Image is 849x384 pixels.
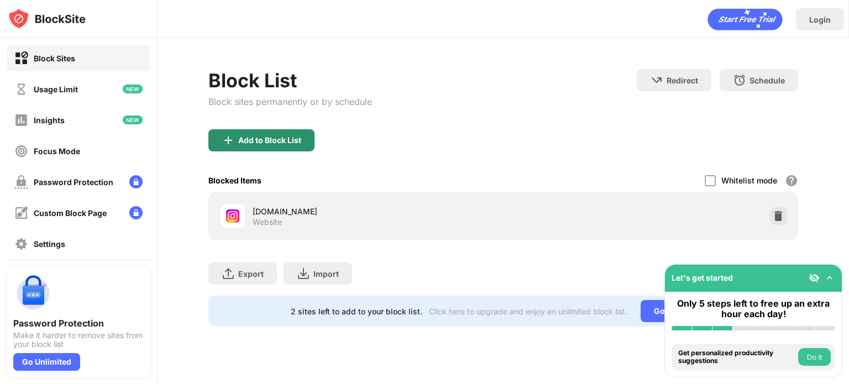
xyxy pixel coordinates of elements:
img: push-password-protection.svg [13,273,53,313]
div: Make it harder to remove sites from your block list [13,331,144,349]
div: 2 sites left to add to your block list. [291,307,422,316]
img: new-icon.svg [123,85,143,93]
div: Let's get started [672,273,733,282]
div: Login [809,15,831,24]
div: Add to Block List [238,136,301,145]
div: [DOMAIN_NAME] [253,206,503,217]
div: Get personalized productivity suggestions [678,349,795,365]
div: Go Unlimited [641,300,716,322]
img: focus-off.svg [14,144,28,158]
img: logo-blocksite.svg [8,8,86,30]
div: Password Protection [13,318,144,329]
div: Block sites permanently or by schedule [208,96,372,107]
div: Schedule [750,76,785,85]
img: lock-menu.svg [129,206,143,219]
img: block-on.svg [14,51,28,65]
img: insights-off.svg [14,113,28,127]
img: omni-setup-toggle.svg [824,272,835,283]
div: Block List [208,69,372,92]
div: Usage Limit [34,85,78,94]
img: lock-menu.svg [129,175,143,188]
img: time-usage-off.svg [14,82,28,96]
button: Do it [798,348,831,366]
div: Whitelist mode [721,176,777,185]
div: Redirect [667,76,698,85]
div: Go Unlimited [13,353,80,371]
div: Block Sites [34,54,75,63]
img: new-icon.svg [123,115,143,124]
div: Focus Mode [34,146,80,156]
div: Password Protection [34,177,113,187]
img: eye-not-visible.svg [809,272,820,283]
div: Blocked Items [208,176,261,185]
img: password-protection-off.svg [14,175,28,189]
div: animation [707,8,783,30]
div: Settings [34,239,65,249]
div: Insights [34,115,65,125]
img: favicons [226,209,239,223]
div: Click here to upgrade and enjoy an unlimited block list. [429,307,627,316]
div: Import [313,269,339,278]
div: Export [238,269,264,278]
img: settings-off.svg [14,237,28,251]
div: Custom Block Page [34,208,107,218]
div: Website [253,217,282,227]
img: customize-block-page-off.svg [14,206,28,220]
div: Only 5 steps left to free up an extra hour each day! [672,298,835,319]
